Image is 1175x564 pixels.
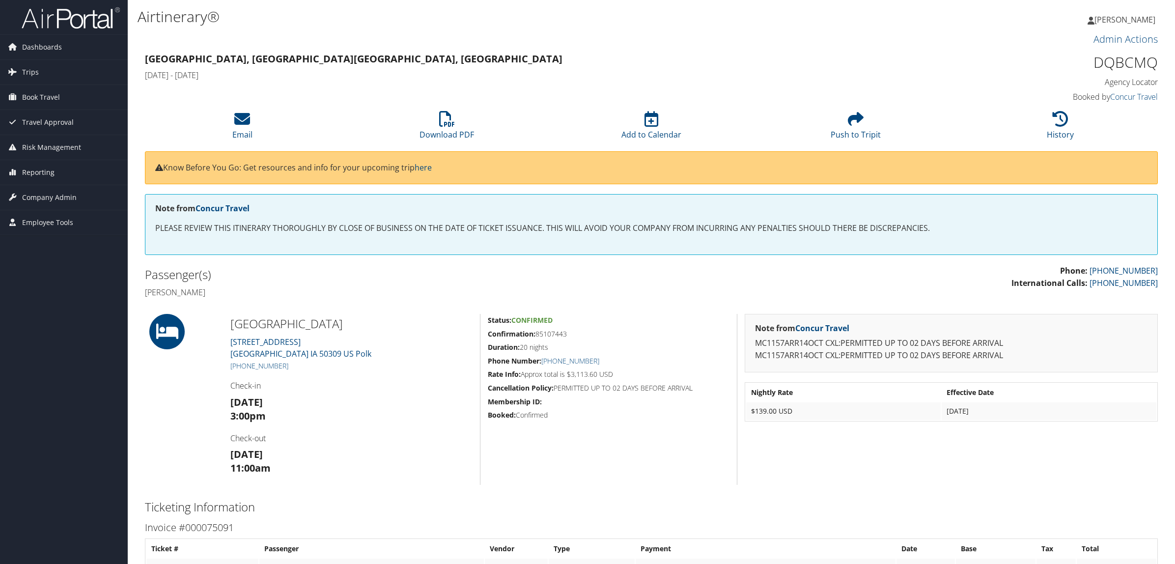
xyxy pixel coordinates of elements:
a: here [415,162,432,173]
strong: 3:00pm [230,409,266,423]
th: Payment [636,540,895,558]
a: Concur Travel [196,203,250,214]
th: Type [549,540,634,558]
span: [PERSON_NAME] [1094,14,1155,25]
a: Concur Travel [795,323,849,334]
th: Effective Date [942,384,1156,401]
h4: Agency Locator [916,77,1158,87]
a: Admin Actions [1093,32,1158,46]
h4: [PERSON_NAME] [145,287,644,298]
strong: 11:00am [230,461,271,475]
span: Book Travel [22,85,60,110]
a: History [1047,116,1074,140]
td: [DATE] [942,402,1156,420]
strong: International Calls: [1011,278,1088,288]
strong: Status: [488,315,511,325]
h2: Ticketing Information [145,499,1158,515]
strong: Duration: [488,342,520,352]
h3: Invoice #000075091 [145,521,1158,535]
td: $139.00 USD [746,402,941,420]
span: Risk Management [22,135,81,160]
h1: Airtinerary® [138,6,823,27]
a: Push to Tripit [831,116,881,140]
h4: Check-out [230,433,473,444]
h4: Booked by [916,91,1158,102]
h5: 20 nights [488,342,729,352]
th: Passenger [259,540,484,558]
p: PLEASE REVIEW THIS ITINERARY THOROUGHLY BY CLOSE OF BUSINESS ON THE DATE OF TICKET ISSUANCE. THIS... [155,222,1147,235]
th: Date [896,540,955,558]
a: [PHONE_NUMBER] [541,356,599,366]
p: Know Before You Go: Get resources and info for your upcoming trip [155,162,1147,174]
strong: [DATE] [230,395,263,409]
span: Confirmed [511,315,553,325]
h5: Confirmed [488,410,729,420]
strong: [GEOGRAPHIC_DATA], [GEOGRAPHIC_DATA] [GEOGRAPHIC_DATA], [GEOGRAPHIC_DATA] [145,52,562,65]
a: Add to Calendar [621,116,681,140]
a: [PHONE_NUMBER] [1090,278,1158,288]
span: Employee Tools [22,210,73,235]
strong: Confirmation: [488,329,535,338]
span: Company Admin [22,185,77,210]
th: Base [956,540,1035,558]
strong: [DATE] [230,448,263,461]
strong: Note from [155,203,250,214]
span: Reporting [22,160,55,185]
strong: Phone: [1060,265,1088,276]
span: Travel Approval [22,110,74,135]
a: Download PDF [420,116,474,140]
h5: PERMITTED UP TO 02 DAYS BEFORE ARRIVAL [488,383,729,393]
strong: Phone Number: [488,356,541,366]
h1: DQBCMQ [916,52,1158,73]
a: [STREET_ADDRESS][GEOGRAPHIC_DATA] IA 50309 US Polk [230,337,371,359]
span: Dashboards [22,35,62,59]
th: Total [1077,540,1156,558]
strong: Cancellation Policy: [488,383,554,393]
th: Tax [1036,540,1076,558]
h2: Passenger(s) [145,266,644,283]
a: Email [232,116,252,140]
a: [PHONE_NUMBER] [230,361,288,370]
th: Nightly Rate [746,384,941,401]
a: [PHONE_NUMBER] [1090,265,1158,276]
strong: Rate Info: [488,369,521,379]
span: Trips [22,60,39,85]
a: Concur Travel [1110,91,1158,102]
strong: Membership ID: [488,397,542,406]
h4: [DATE] - [DATE] [145,70,901,81]
h5: 85107443 [488,329,729,339]
img: airportal-logo.png [22,6,120,29]
a: [PERSON_NAME] [1088,5,1165,34]
th: Vendor [485,540,548,558]
strong: Note from [755,323,849,334]
h4: Check-in [230,380,473,391]
p: MC1157ARR14OCT CXL:PERMITTED UP TO 02 DAYS BEFORE ARRIVAL MC1157ARR14OCT CXL:PERMITTED UP TO 02 D... [755,337,1147,362]
h2: [GEOGRAPHIC_DATA] [230,315,473,332]
strong: Booked: [488,410,516,420]
th: Ticket # [146,540,258,558]
h5: Approx total is $3,113.60 USD [488,369,729,379]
